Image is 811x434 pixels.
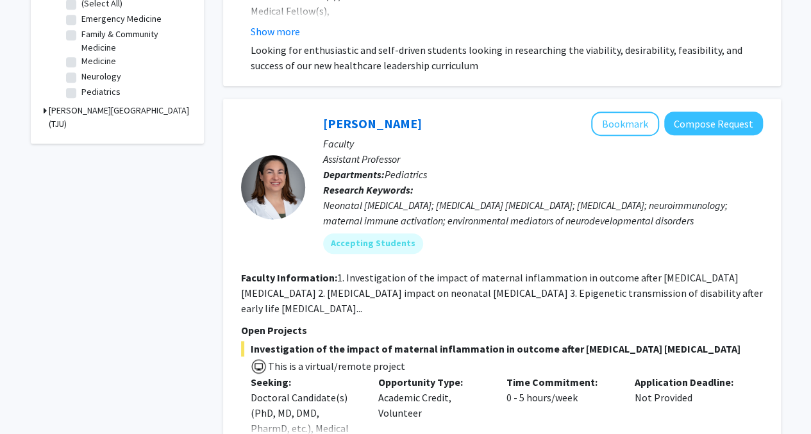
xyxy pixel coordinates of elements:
p: Time Commitment: [506,374,615,390]
div: Neonatal [MEDICAL_DATA]; [MEDICAL_DATA] [MEDICAL_DATA]; [MEDICAL_DATA]; neuroimmunology; maternal... [323,197,763,228]
fg-read-more: 1. Investigation of the impact of maternal inflammation in outcome after [MEDICAL_DATA] [MEDICAL_... [241,271,763,315]
p: Seeking: [251,374,360,390]
label: Emergency Medicine [81,12,162,26]
span: Investigation of the impact of maternal inflammation in outcome after [MEDICAL_DATA] [MEDICAL_DATA] [241,341,763,356]
b: Faculty Information: [241,271,337,284]
button: Compose Request to Elizabeth Wright-Jin [664,112,763,135]
label: Pediatrics [81,85,121,99]
h3: [PERSON_NAME][GEOGRAPHIC_DATA] (TJU) [49,104,191,131]
b: Departments: [323,168,385,181]
label: Medicine [81,54,116,68]
p: Application Deadline: [635,374,744,390]
button: Add Elizabeth Wright-Jin to Bookmarks [591,112,659,136]
span: Pediatrics [385,168,427,181]
p: Assistant Professor [323,151,763,167]
p: Opportunity Type: [378,374,487,390]
label: Family & Community Medicine [81,28,188,54]
mat-chip: Accepting Students [323,233,423,254]
p: Looking for enthusiastic and self-driven students looking in researching the viability, desirabil... [251,42,763,73]
p: Faculty [323,136,763,151]
label: Neurology [81,70,121,83]
span: This is a virtual/remote project [267,360,405,372]
button: Show more [251,24,300,39]
b: Research Keywords: [323,183,414,196]
a: [PERSON_NAME] [323,115,422,131]
p: Open Projects [241,322,763,338]
iframe: Chat [10,376,54,424]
